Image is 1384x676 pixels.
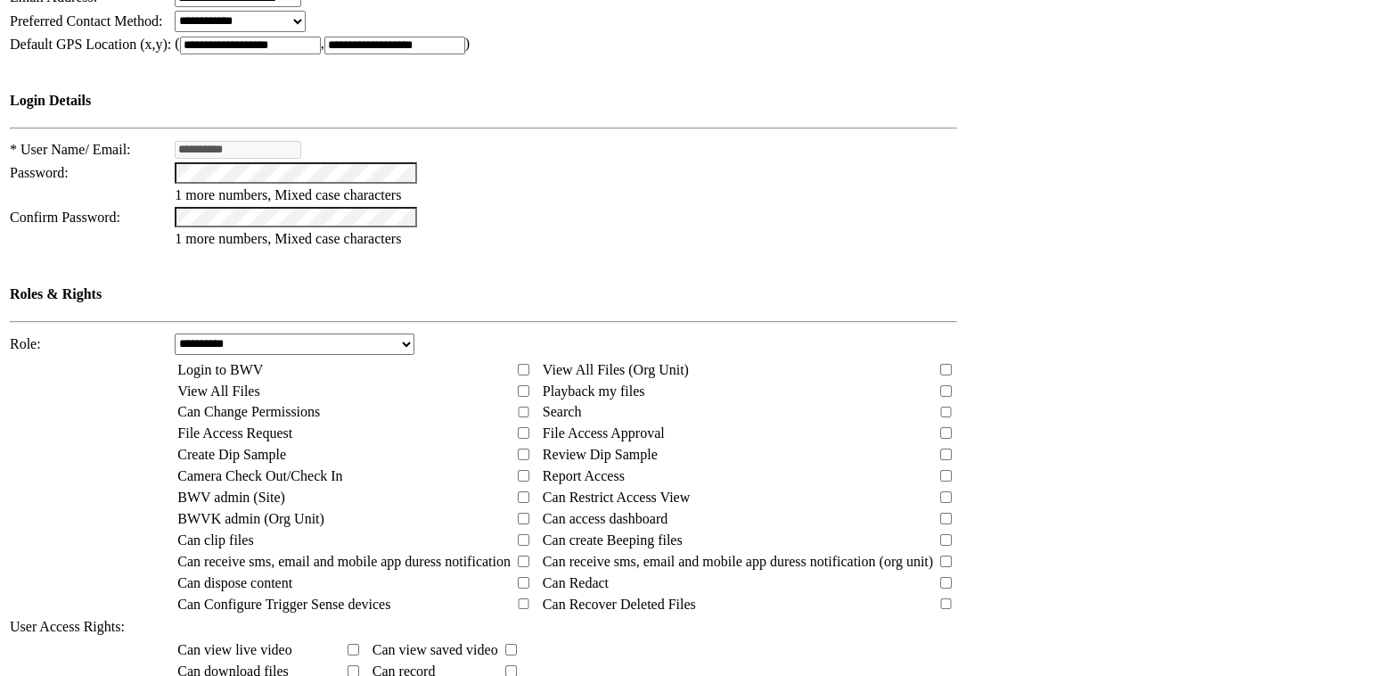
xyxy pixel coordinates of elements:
[177,383,259,399] span: View All Files
[177,554,511,569] span: Can receive sms, email and mobile app duress notification
[543,468,625,483] span: Report Access
[373,642,498,657] span: Can view saved video
[543,447,658,462] span: Review Dip Sample
[10,619,125,634] span: User Access Rights:
[543,532,683,548] span: Can create Beeping files
[10,210,120,225] span: Confirm Password:
[10,13,163,29] span: Preferred Contact Method:
[543,554,933,569] span: Can receive sms, email and mobile app duress notification (org unit)
[10,165,69,180] span: Password:
[543,597,696,612] span: Can Recover Deleted Files
[543,511,667,526] span: Can access dashboard
[177,642,291,657] span: Can view live video
[177,468,342,483] span: Camera Check Out/Check In
[543,362,689,377] span: View All Files (Org Unit)
[174,35,958,55] td: ( , )
[175,231,401,246] span: 1 more numbers, Mixed case characters
[10,142,131,157] span: * User Name/ Email:
[543,383,645,399] span: Playback my files
[10,93,957,109] h4: Login Details
[177,597,390,612] span: Can Configure Trigger Sense devices
[543,490,690,505] span: Can Restrict Access View
[543,404,582,419] span: Search
[10,37,171,52] span: Default GPS Location (x,y):
[177,511,324,526] span: BWVK admin (Org Unit)
[177,447,286,462] span: Create Dip Sample
[177,362,263,377] span: Login to BWV
[543,425,665,441] span: File Access Approval
[177,575,292,590] span: Can dispose content
[177,532,253,548] span: Can clip files
[9,333,172,356] td: Role:
[175,187,401,202] span: 1 more numbers, Mixed case characters
[177,404,320,419] span: Can Change Permissions
[177,490,285,505] span: BWV admin (Site)
[177,425,292,441] span: File Access Request
[543,575,609,590] span: Can Redact
[10,286,957,302] h4: Roles & Rights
